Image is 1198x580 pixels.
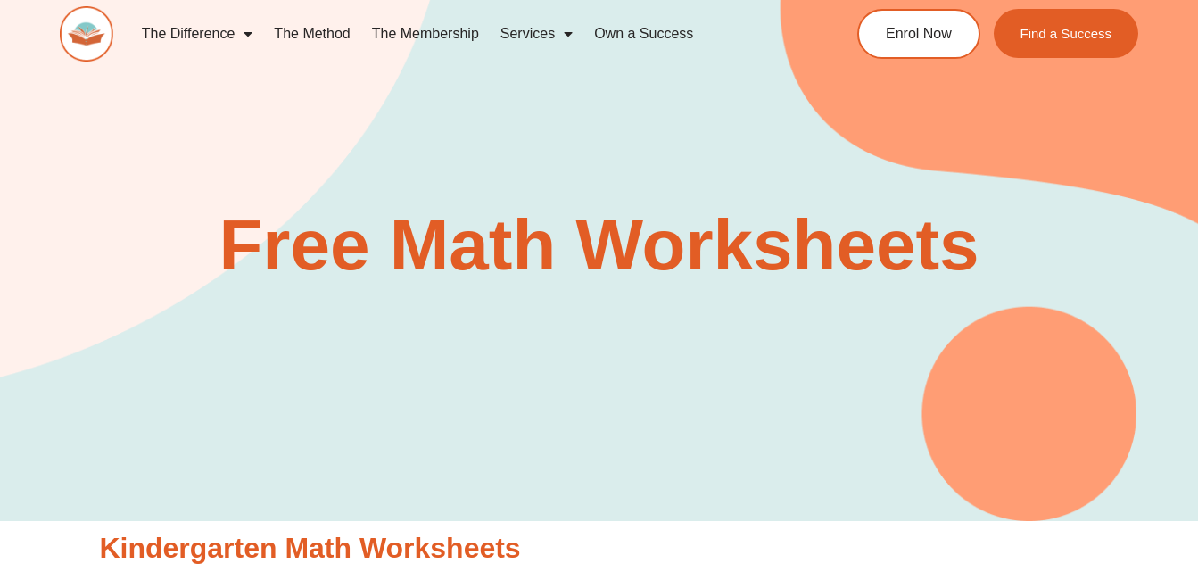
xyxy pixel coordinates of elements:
span: Enrol Now [886,27,952,41]
a: Services [490,13,583,54]
span: Find a Success [1020,27,1111,40]
nav: Menu [131,13,796,54]
a: The Membership [361,13,490,54]
h2: Free Math Worksheets [91,210,1108,281]
a: The Method [263,13,360,54]
a: Enrol Now [857,9,980,59]
a: The Difference [131,13,264,54]
a: Find a Success [993,9,1138,58]
a: Own a Success [583,13,704,54]
h2: Kindergarten Math Worksheets [100,530,1099,568]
